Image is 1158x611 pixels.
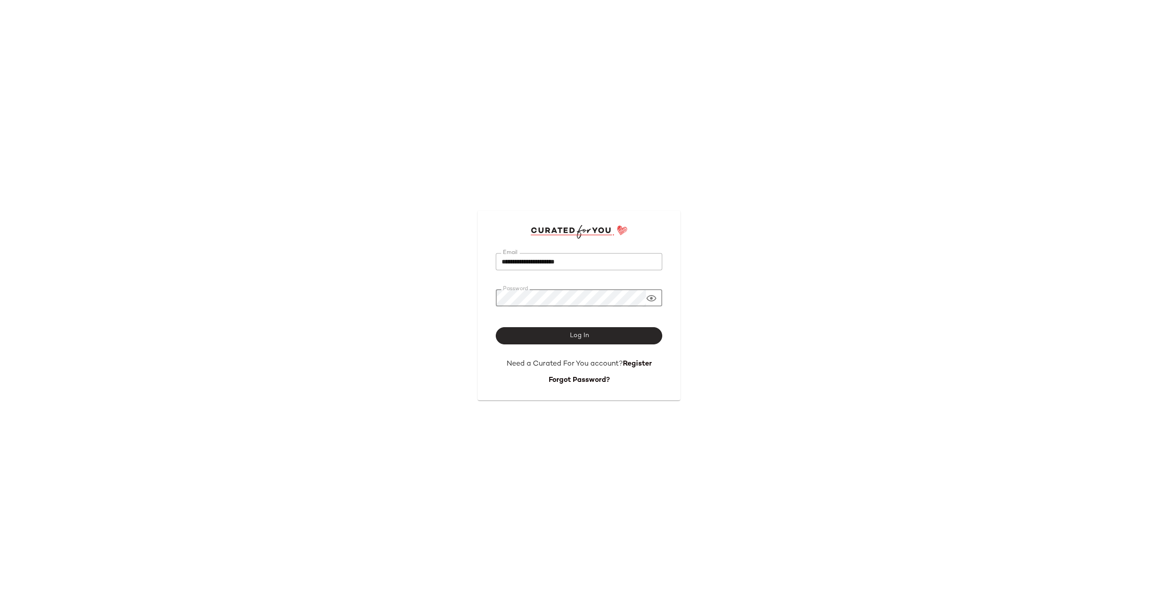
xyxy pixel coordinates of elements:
[496,327,662,344] button: Log In
[623,360,652,368] a: Register
[531,225,628,239] img: cfy_login_logo.DGdB1djN.svg
[507,360,623,368] span: Need a Curated For You account?
[549,376,610,384] a: Forgot Password?
[569,332,588,339] span: Log In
